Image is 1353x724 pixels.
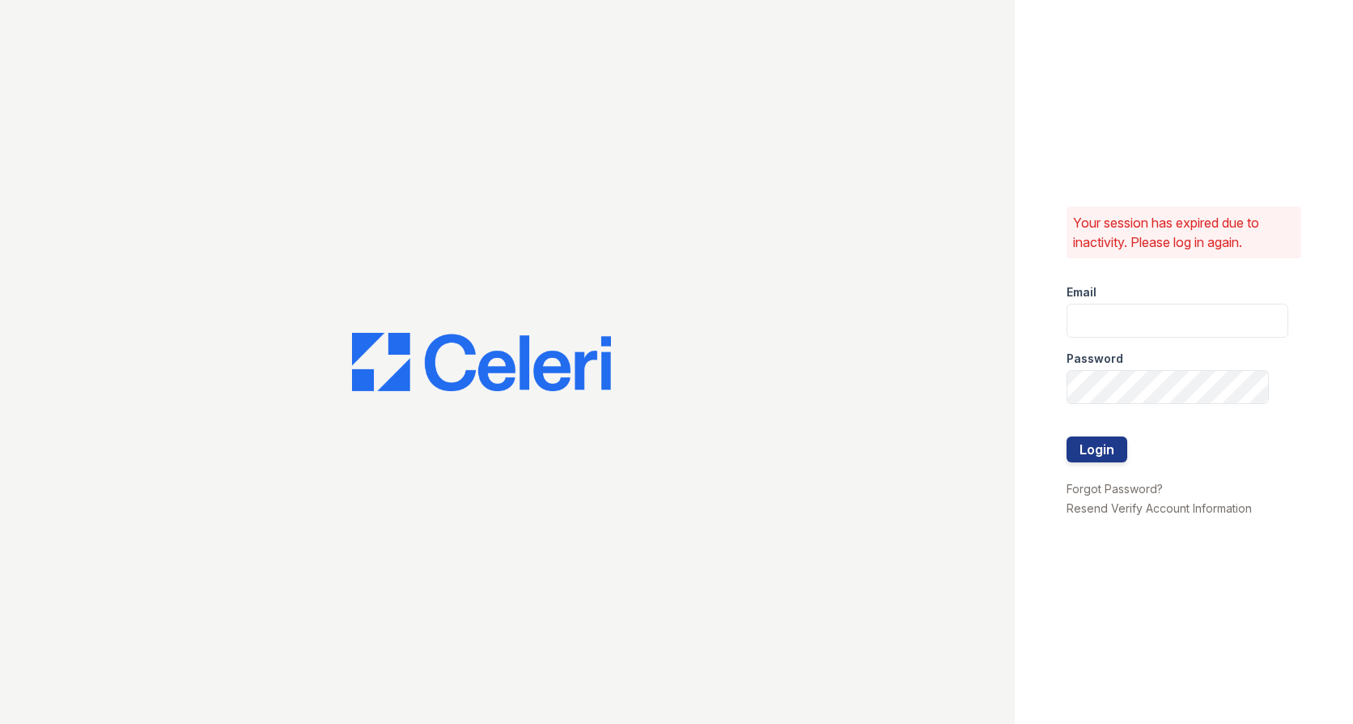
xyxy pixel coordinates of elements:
a: Resend Verify Account Information [1067,501,1252,515]
p: Your session has expired due to inactivity. Please log in again. [1073,213,1295,252]
label: Password [1067,351,1123,367]
a: Forgot Password? [1067,482,1163,496]
img: CE_Logo_Blue-a8612792a0a2168367f1c8372b55b34899dd931a85d93a1a3d3e32e68fde9ad4.png [352,333,611,391]
label: Email [1067,284,1096,300]
button: Login [1067,437,1127,462]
